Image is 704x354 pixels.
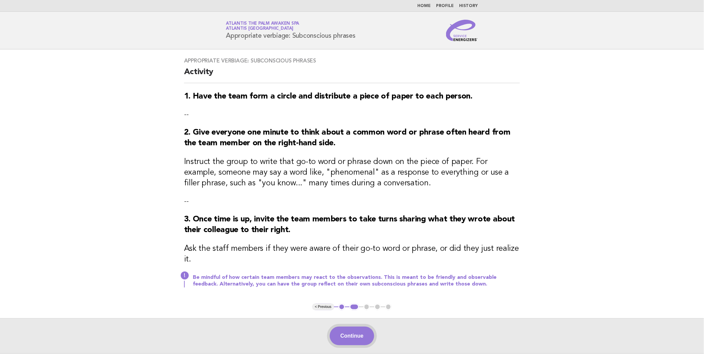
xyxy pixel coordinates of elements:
strong: 2. Give everyone one minute to think about a common word or phrase often heard from the team memb... [184,129,511,147]
h3: Instruct the group to write that go-to word or phrase down on the piece of paper. For example, so... [184,157,520,189]
h3: Ask the staff members if they were aware of their go-to word or phrase, or did they just realize it. [184,243,520,265]
p: Be mindful of how certain team members may react to the observations. This is meant to be friendl... [193,274,520,288]
a: Home [418,4,431,8]
h3: Appropriate verbiage: Subconscious phrases [184,57,520,64]
a: History [459,4,478,8]
button: 2 [349,304,359,310]
button: < Previous [312,304,334,310]
strong: 1. Have the team form a circle and distribute a piece of paper to each person. [184,93,473,101]
strong: 3. Once time is up, invite the team members to take turns sharing what they wrote about their col... [184,215,515,234]
p: -- [184,110,520,119]
span: Atlantis [GEOGRAPHIC_DATA] [226,27,294,31]
button: Continue [330,327,374,345]
a: Profile [436,4,454,8]
a: Atlantis The Palm Awaken SpaAtlantis [GEOGRAPHIC_DATA] [226,21,299,31]
h2: Activity [184,67,520,83]
img: Service Energizers [446,20,478,41]
p: -- [184,197,520,206]
button: 1 [338,304,345,310]
h1: Appropriate verbiage: Subconscious phrases [226,22,356,39]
